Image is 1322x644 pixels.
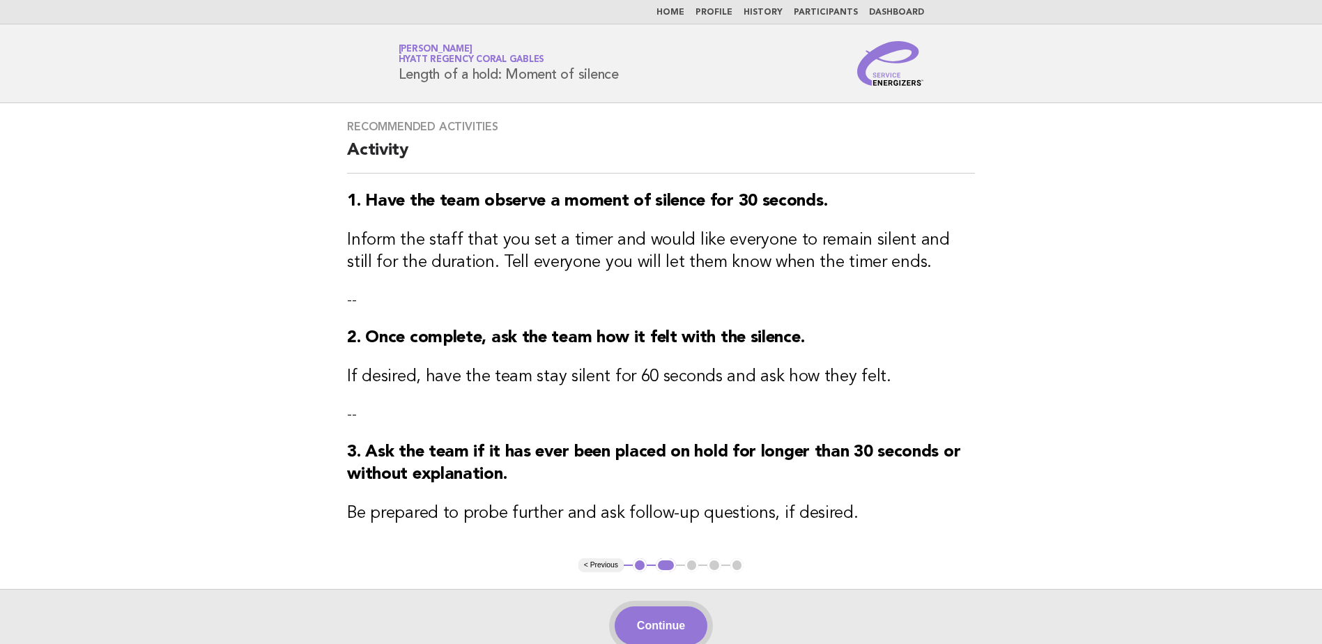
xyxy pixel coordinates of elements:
h1: Length of a hold: Moment of silence [399,45,619,82]
button: 1 [633,558,647,572]
h2: Activity [347,139,975,174]
a: Dashboard [869,8,924,17]
strong: 1. Have the team observe a moment of silence for 30 seconds. [347,193,827,210]
a: Home [656,8,684,17]
strong: 3. Ask the team if it has ever been placed on hold for longer than 30 seconds or without explanat... [347,444,960,483]
h3: Be prepared to probe further and ask follow-up questions, if desired. [347,503,975,525]
a: Profile [695,8,732,17]
a: Participants [794,8,858,17]
a: [PERSON_NAME]Hyatt Regency Coral Gables [399,45,545,64]
h3: Recommended activities [347,120,975,134]
p: -- [347,291,975,310]
a: History [744,8,783,17]
strong: 2. Once complete, ask the team how it felt with the silence. [347,330,804,346]
img: Service Energizers [857,41,924,86]
h3: Inform the staff that you set a timer and would like everyone to remain silent and still for the ... [347,229,975,274]
button: 2 [656,558,676,572]
p: -- [347,405,975,424]
span: Hyatt Regency Coral Gables [399,56,545,65]
h3: If desired, have the team stay silent for 60 seconds and ask how they felt. [347,366,975,388]
button: < Previous [578,558,624,572]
